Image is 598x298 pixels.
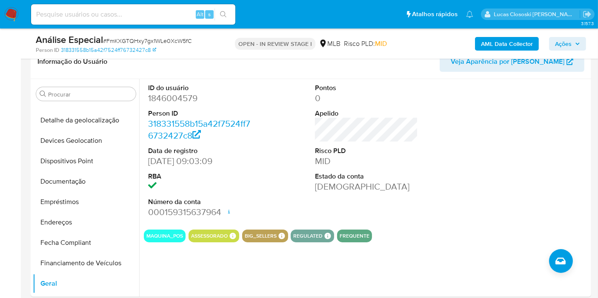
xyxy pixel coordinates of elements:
dd: [DATE] 09:03:09 [148,155,251,167]
span: 3.157.3 [581,20,594,27]
button: Veja Aparência por [PERSON_NAME] [440,51,584,72]
button: Detalhe da geolocalização [33,110,139,131]
b: AML Data Collector [481,37,533,51]
button: Financiamento de Veículos [33,253,139,273]
dd: [DEMOGRAPHIC_DATA] [315,181,418,193]
button: Procurar [40,91,46,97]
dt: ID do usuário [148,83,251,93]
dd: 000159315637964 [148,206,251,218]
a: Sair [583,10,592,19]
dd: 1846004579 [148,92,251,104]
b: Análise Especial [36,33,103,46]
a: 318331558b15a42f7524ff76732427c8 [61,46,156,54]
dt: Apelido [315,109,418,118]
span: s [208,10,211,18]
span: Risco PLD: [344,39,387,48]
dd: MID [315,155,418,167]
button: Fecha Compliant [33,233,139,253]
span: Veja Aparência por [PERSON_NAME] [451,51,564,72]
p: OPEN - IN REVIEW STAGE I [235,38,315,50]
h1: Informação do Usuário [37,57,107,66]
span: Ações [555,37,572,51]
button: Documentação [33,171,139,192]
dt: Risco PLD [315,146,418,156]
button: Empréstimos [33,192,139,212]
span: Alt [197,10,203,18]
button: Endereços [33,212,139,233]
button: Devices Geolocation [33,131,139,151]
p: lucas.clososki@mercadolivre.com [494,10,580,18]
dt: Data de registro [148,146,251,156]
span: # FmKXGTQHxy7gx1WLe0XcW5fC [103,37,192,45]
dt: Estado da conta [315,172,418,181]
dt: Pontos [315,83,418,93]
button: AML Data Collector [475,37,539,51]
button: Dispositivos Point [33,151,139,171]
dt: RBA [148,172,251,181]
span: MID [375,39,387,48]
span: Atalhos rápidos [412,10,458,19]
input: Procurar [48,91,132,98]
div: MLB [319,39,340,48]
dd: 0 [315,92,418,104]
button: search-icon [215,9,232,20]
b: Person ID [36,46,59,54]
a: Notificações [466,11,473,18]
dt: Número da conta [148,197,251,207]
input: Pesquise usuários ou casos... [31,9,235,20]
button: Ações [549,37,586,51]
button: Geral [33,273,139,294]
a: 318331558b15a42f7524ff76732427c8 [148,117,250,142]
dt: Person ID [148,109,251,118]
